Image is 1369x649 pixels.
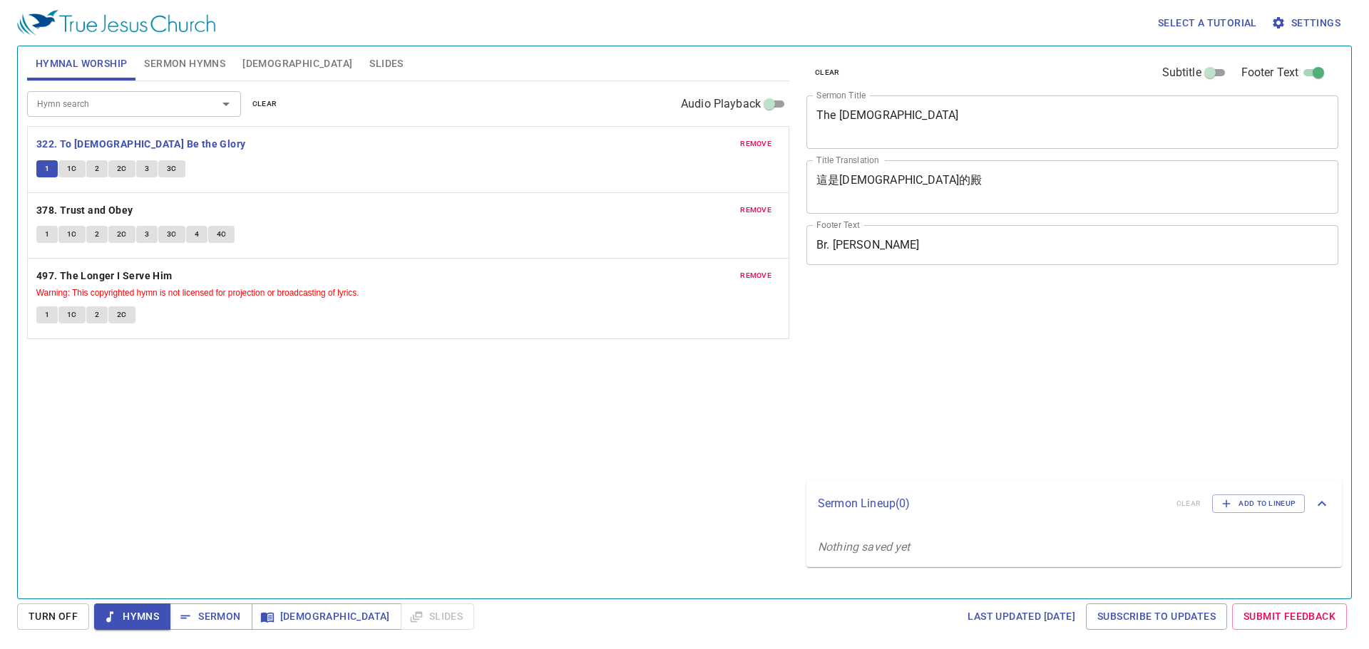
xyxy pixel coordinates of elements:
button: remove [732,267,780,284]
span: Subscribe to Updates [1097,608,1216,625]
button: Select a tutorial [1152,10,1263,36]
span: Slides [369,55,403,73]
span: Sermon [181,608,240,625]
b: 378. Trust and Obey [36,202,133,219]
span: clear [815,66,840,79]
p: Sermon Lineup ( 0 ) [818,495,1165,512]
button: Sermon [170,603,252,630]
button: 3 [136,226,158,243]
span: 4C [217,228,227,241]
span: 2C [117,308,127,321]
button: 2C [108,226,135,243]
span: 4 [195,228,199,241]
a: Subscribe to Updates [1086,603,1227,630]
button: 1C [58,306,86,323]
button: 1 [36,160,58,177]
b: 322. To [DEMOGRAPHIC_DATA] Be the Glory [36,135,246,153]
button: 3 [136,160,158,177]
button: 1 [36,306,58,323]
a: Submit Feedback [1232,603,1347,630]
textarea: The [DEMOGRAPHIC_DATA] [816,108,1328,135]
span: Sermon Hymns [144,55,225,73]
span: remove [740,204,771,217]
button: Hymns [94,603,170,630]
span: Turn Off [29,608,78,625]
textarea: 這是[DEMOGRAPHIC_DATA]的殿 [816,173,1328,200]
span: Last updated [DATE] [968,608,1075,625]
span: 1C [67,228,77,241]
span: 3C [167,162,177,175]
span: 1 [45,228,49,241]
button: clear [806,64,848,81]
button: remove [732,135,780,152]
span: Select a tutorial [1158,14,1257,32]
span: 1C [67,162,77,175]
span: 2C [117,162,127,175]
a: Last updated [DATE] [962,603,1081,630]
button: 1 [36,226,58,243]
span: Hymnal Worship [36,55,128,73]
img: True Jesus Church [17,10,215,36]
span: remove [740,137,771,150]
span: [DEMOGRAPHIC_DATA] [242,55,352,73]
b: 497. The Longer I Serve Him [36,267,173,285]
div: Sermon Lineup(0)clearAdd to Lineup [806,480,1342,527]
span: remove [740,269,771,282]
span: 1C [67,308,77,321]
span: 3 [145,162,149,175]
button: 322. To [DEMOGRAPHIC_DATA] Be the Glory [36,135,248,153]
i: Nothing saved yet [818,540,911,554]
span: Settings [1274,14,1340,32]
button: 2C [108,306,135,323]
button: 2 [86,306,108,323]
span: 2C [117,228,127,241]
span: 2 [95,228,99,241]
button: clear [244,95,286,113]
button: 2 [86,226,108,243]
span: 2 [95,308,99,321]
span: Add to Lineup [1221,497,1296,510]
button: 4C [208,226,235,243]
span: 1 [45,308,49,321]
span: 2 [95,162,99,175]
span: 3 [145,228,149,241]
iframe: from-child [801,280,1234,474]
span: [DEMOGRAPHIC_DATA] [263,608,390,625]
button: Settings [1268,10,1346,36]
span: Subtitle [1162,64,1201,81]
button: 378. Trust and Obey [36,202,135,219]
button: Turn Off [17,603,89,630]
button: 4 [186,226,207,243]
button: remove [732,202,780,219]
span: Hymns [106,608,159,625]
button: 3C [158,160,185,177]
span: Audio Playback [681,95,761,113]
button: 2C [108,160,135,177]
small: Warning: This copyrighted hymn is not licensed for projection or broadcasting of lyrics. [36,288,359,298]
button: Add to Lineup [1212,494,1305,513]
button: Open [216,94,236,114]
span: Submit Feedback [1244,608,1335,625]
button: 497. The Longer I Serve Him [36,267,175,285]
button: [DEMOGRAPHIC_DATA] [252,603,401,630]
button: 1C [58,160,86,177]
span: 3C [167,228,177,241]
button: 2 [86,160,108,177]
button: 3C [158,226,185,243]
span: clear [252,98,277,110]
button: 1C [58,226,86,243]
span: 1 [45,162,49,175]
span: Footer Text [1241,64,1299,81]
